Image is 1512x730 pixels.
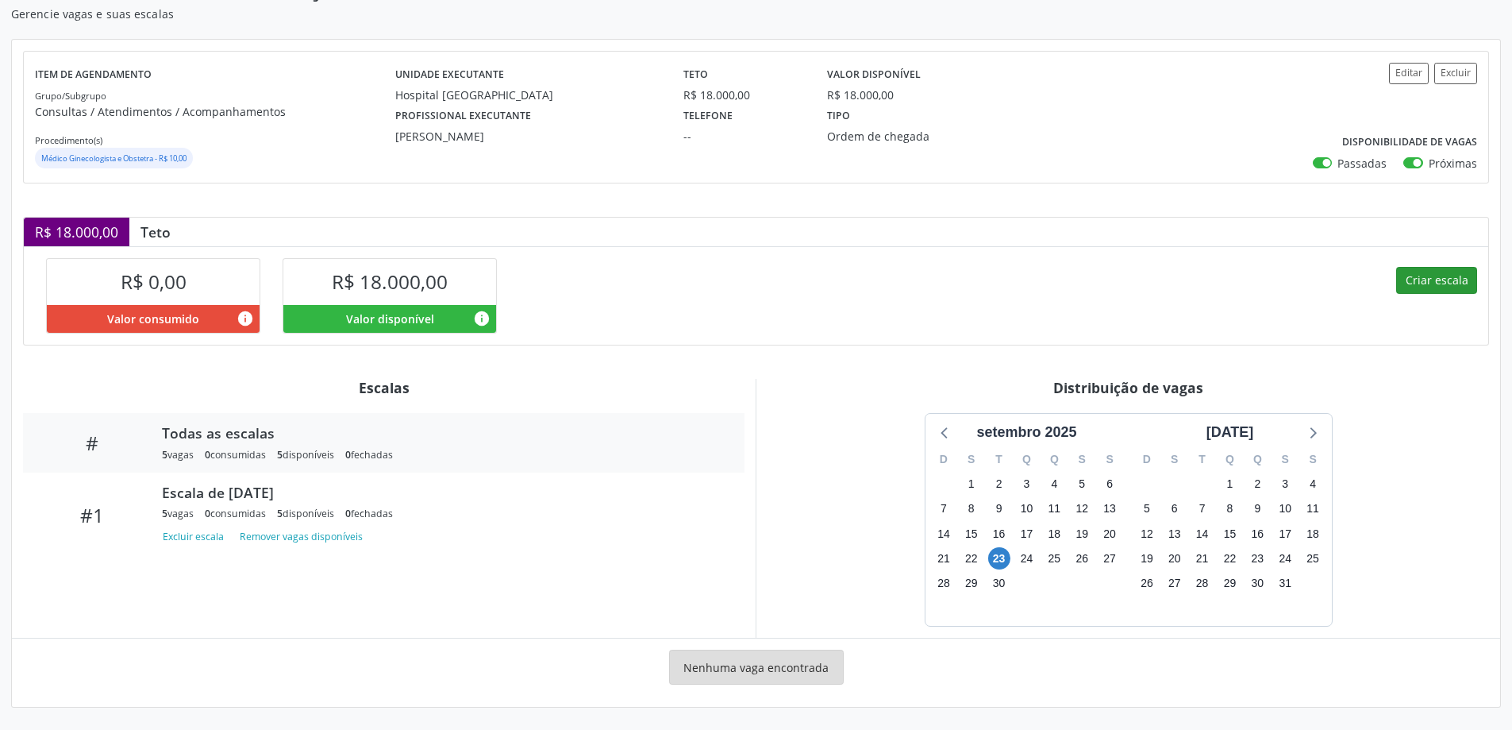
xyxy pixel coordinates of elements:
[332,268,448,295] span: R$ 18.000,00
[960,523,983,545] span: segunda-feira, 15 de setembro de 2025
[162,448,167,462] span: 5
[1191,572,1214,594] span: terça-feira, 28 de outubro de 2025
[1200,422,1260,443] div: [DATE]
[129,223,182,241] div: Teto
[1136,547,1158,570] span: domingo, 19 de outubro de 2025
[957,447,985,472] div: S
[1164,523,1186,545] span: segunda-feira, 13 de outubro de 2025
[933,523,955,545] span: domingo, 14 de setembro de 2025
[34,504,151,527] div: #1
[1096,447,1124,472] div: S
[11,6,1054,22] p: Gerencie vagas e suas escalas
[24,218,129,246] div: R$ 18.000,00
[1302,523,1324,545] span: sábado, 18 de outubro de 2025
[933,572,955,594] span: domingo, 28 de setembro de 2025
[162,448,194,462] div: vagas
[1136,523,1158,545] span: domingo, 12 de outubro de 2025
[162,484,722,501] div: Escala de [DATE]
[827,128,1021,145] div: Ordem de chegada
[1191,498,1214,520] span: terça-feira, 7 de outubro de 2025
[1098,473,1121,496] span: sábado, 6 de setembro de 2025
[933,498,955,520] span: domingo, 7 de setembro de 2025
[1218,547,1241,570] span: quarta-feira, 22 de outubro de 2025
[35,90,106,102] small: Grupo/Subgrupo
[1188,447,1216,472] div: T
[1013,447,1041,472] div: Q
[1337,155,1387,172] label: Passadas
[1342,130,1477,155] label: Disponibilidade de vagas
[960,473,983,496] span: segunda-feira, 1 de setembro de 2025
[1015,473,1037,496] span: quarta-feira, 3 de setembro de 2025
[1015,523,1037,545] span: quarta-feira, 17 de setembro de 2025
[1164,572,1186,594] span: segunda-feira, 27 de outubro de 2025
[970,422,1083,443] div: setembro 2025
[1244,447,1272,472] div: Q
[205,448,210,462] span: 0
[1164,547,1186,570] span: segunda-feira, 20 de outubro de 2025
[933,547,955,570] span: domingo, 21 de setembro de 2025
[1272,447,1299,472] div: S
[1274,498,1296,520] span: sexta-feira, 10 de outubro de 2025
[395,128,661,145] div: [PERSON_NAME]
[988,523,1010,545] span: terça-feira, 16 de setembro de 2025
[35,103,395,120] p: Consultas / Atendimentos / Acompanhamentos
[1098,498,1121,520] span: sábado, 13 de setembro de 2025
[473,310,491,327] i: Valor disponível para agendamentos feitos para este serviço
[205,507,210,520] span: 0
[1133,447,1161,472] div: D
[1015,547,1037,570] span: quarta-feira, 24 de setembro de 2025
[162,424,722,442] div: Todas as escalas
[1274,572,1296,594] span: sexta-feira, 31 de outubro de 2025
[345,507,393,520] div: fechadas
[1216,447,1244,472] div: Q
[35,134,102,146] small: Procedimento(s)
[395,87,661,103] div: Hospital [GEOGRAPHIC_DATA]
[1302,547,1324,570] span: sábado, 25 de outubro de 2025
[1274,547,1296,570] span: sexta-feira, 24 de outubro de 2025
[345,448,393,462] div: fechadas
[1136,498,1158,520] span: domingo, 5 de outubro de 2025
[205,448,266,462] div: consumidas
[345,507,351,520] span: 0
[1246,523,1268,545] span: quinta-feira, 16 de outubro de 2025
[162,526,230,547] button: Excluir escala
[1043,523,1065,545] span: quinta-feira, 18 de setembro de 2025
[233,526,369,547] button: Remover vagas disponíveis
[1068,447,1096,472] div: S
[162,507,167,520] span: 5
[1246,547,1268,570] span: quinta-feira, 23 de outubro de 2025
[827,103,850,128] label: Tipo
[1043,498,1065,520] span: quinta-feira, 11 de setembro de 2025
[1015,498,1037,520] span: quarta-feira, 10 de setembro de 2025
[985,447,1013,472] div: T
[23,379,744,396] div: Escalas
[1429,155,1477,172] label: Próximas
[345,448,351,462] span: 0
[1246,498,1268,520] span: quinta-feira, 9 de outubro de 2025
[277,507,283,520] span: 5
[1191,523,1214,545] span: terça-feira, 14 de outubro de 2025
[683,87,805,103] div: R$ 18.000,00
[1246,572,1268,594] span: quinta-feira, 30 de outubro de 2025
[1043,473,1065,496] span: quinta-feira, 4 de setembro de 2025
[1071,498,1093,520] span: sexta-feira, 12 de setembro de 2025
[1071,473,1093,496] span: sexta-feira, 5 de setembro de 2025
[930,447,958,472] div: D
[1274,473,1296,496] span: sexta-feira, 3 de outubro de 2025
[1098,547,1121,570] span: sábado, 27 de setembro de 2025
[1302,473,1324,496] span: sábado, 4 de outubro de 2025
[1164,498,1186,520] span: segunda-feira, 6 de outubro de 2025
[35,63,152,87] label: Item de agendamento
[1434,63,1477,84] button: Excluir
[41,153,187,164] small: Médico Ginecologista e Obstetra - R$ 10,00
[395,103,531,128] label: Profissional executante
[34,431,151,454] div: #
[1218,498,1241,520] span: quarta-feira, 8 de outubro de 2025
[683,103,733,128] label: Telefone
[988,547,1010,570] span: terça-feira, 23 de setembro de 2025
[346,311,434,327] span: Valor disponível
[1098,523,1121,545] span: sábado, 20 de setembro de 2025
[1274,523,1296,545] span: sexta-feira, 17 de outubro de 2025
[162,507,194,520] div: vagas
[1246,473,1268,496] span: quinta-feira, 2 de outubro de 2025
